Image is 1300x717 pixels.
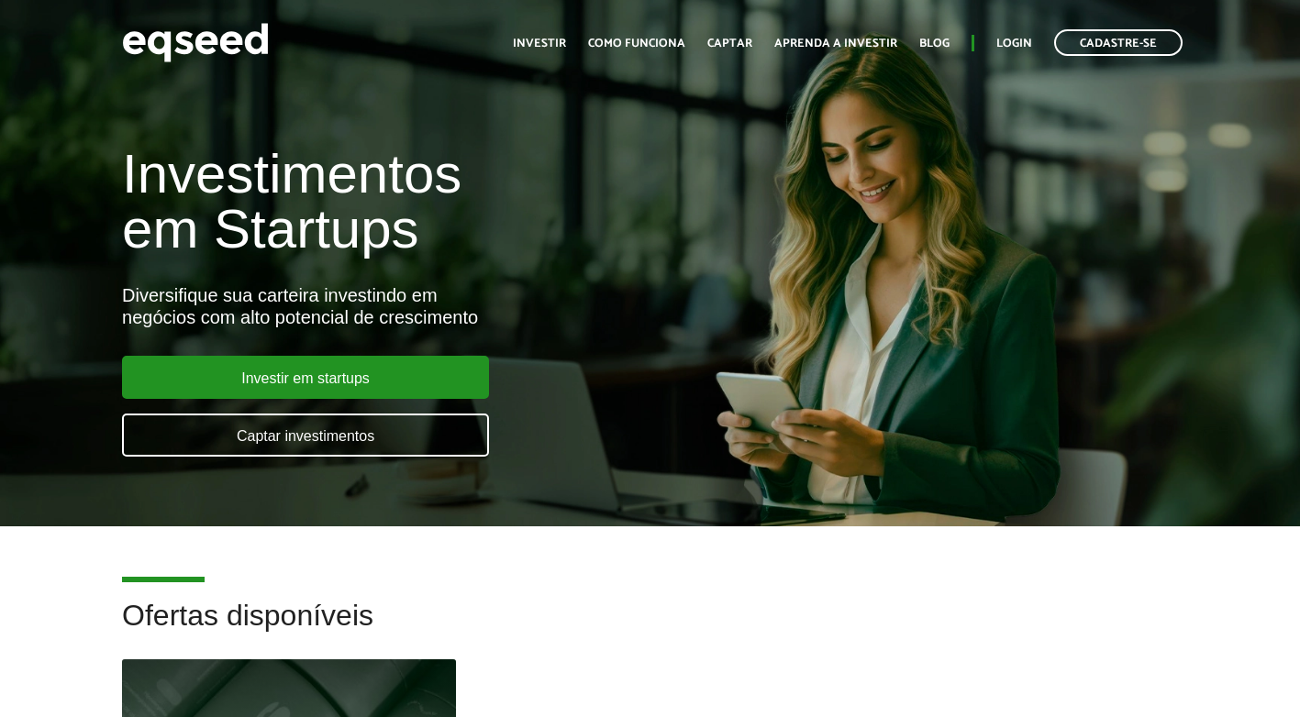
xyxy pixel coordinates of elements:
[122,147,745,257] h1: Investimentos em Startups
[122,356,489,399] a: Investir em startups
[707,38,752,50] a: Captar
[122,600,1178,659] h2: Ofertas disponíveis
[996,38,1032,50] a: Login
[122,284,745,328] div: Diversifique sua carteira investindo em negócios com alto potencial de crescimento
[1054,29,1183,56] a: Cadastre-se
[122,414,489,457] a: Captar investimentos
[513,38,566,50] a: Investir
[122,18,269,67] img: EqSeed
[774,38,897,50] a: Aprenda a investir
[919,38,950,50] a: Blog
[588,38,685,50] a: Como funciona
